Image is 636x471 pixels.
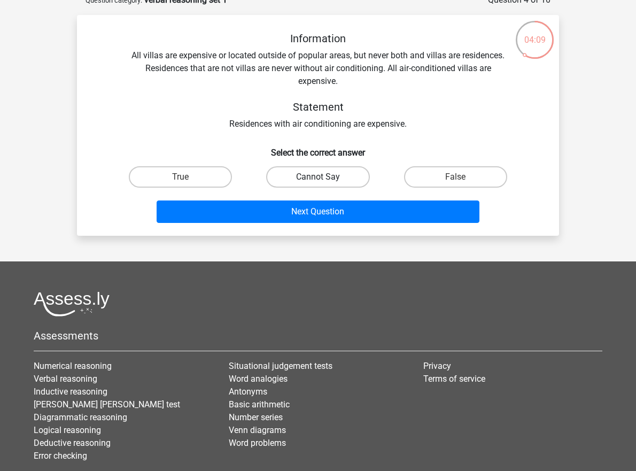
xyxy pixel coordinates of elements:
[34,291,110,316] img: Assessly logo
[94,139,542,158] h6: Select the correct answer
[128,101,508,113] h5: Statement
[94,32,542,130] div: All villas are expensive or located outside of popular areas, but never both and villas are resid...
[229,374,288,384] a: Word analogies
[515,20,555,47] div: 04:09
[266,166,369,188] label: Cannot Say
[229,412,283,422] a: Number series
[34,329,602,342] h5: Assessments
[229,387,267,397] a: Antonyms
[34,361,112,371] a: Numerical reasoning
[229,425,286,435] a: Venn diagrams
[129,166,232,188] label: True
[229,361,332,371] a: Situational judgement tests
[34,399,180,410] a: [PERSON_NAME] [PERSON_NAME] test
[404,166,507,188] label: False
[34,412,127,422] a: Diagrammatic reasoning
[157,200,480,223] button: Next Question
[229,438,286,448] a: Word problems
[423,374,485,384] a: Terms of service
[34,451,87,461] a: Error checking
[34,425,101,435] a: Logical reasoning
[229,399,290,410] a: Basic arithmetic
[423,361,451,371] a: Privacy
[34,438,111,448] a: Deductive reasoning
[34,374,97,384] a: Verbal reasoning
[128,32,508,45] h5: Information
[34,387,107,397] a: Inductive reasoning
